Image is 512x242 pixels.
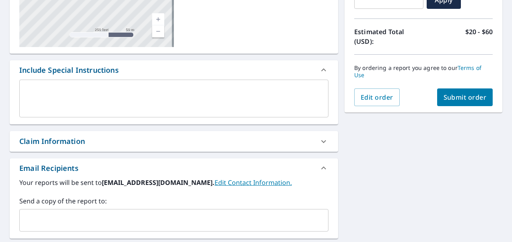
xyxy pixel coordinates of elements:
[10,60,338,80] div: Include Special Instructions
[152,13,164,25] a: Current Level 17, Zoom In
[19,136,85,147] div: Claim Information
[19,178,328,187] label: Your reports will be sent to
[19,65,119,76] div: Include Special Instructions
[19,196,328,206] label: Send a copy of the report to:
[354,88,400,106] button: Edit order
[354,64,481,79] a: Terms of Use
[354,27,423,46] p: Estimated Total (USD):
[152,25,164,37] a: Current Level 17, Zoom Out
[437,88,493,106] button: Submit order
[102,178,215,187] b: [EMAIL_ADDRESS][DOMAIN_NAME].
[10,158,338,178] div: Email Recipients
[354,64,493,79] p: By ordering a report you agree to our
[19,163,78,174] div: Email Recipients
[361,93,393,102] span: Edit order
[465,27,493,46] p: $20 - $60
[444,93,487,102] span: Submit order
[10,131,338,152] div: Claim Information
[215,178,292,187] a: EditContactInfo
